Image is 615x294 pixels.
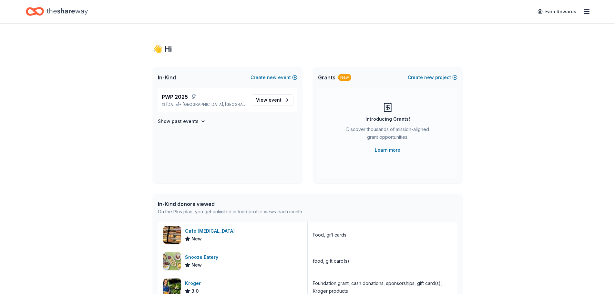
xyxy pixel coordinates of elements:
[183,102,246,107] span: [GEOGRAPHIC_DATA], [GEOGRAPHIC_DATA]
[408,74,457,81] button: Createnewproject
[158,117,206,125] button: Show past events
[185,253,221,261] div: Snooze Eatery
[318,74,335,81] span: Grants
[158,208,303,216] div: On the Plus plan, you get unlimited in-kind profile views each month.
[338,74,351,81] div: New
[375,146,400,154] a: Learn more
[158,74,176,81] span: In-Kind
[424,74,434,81] span: new
[163,252,181,270] img: Image for Snooze Eatery
[252,94,293,106] a: View event
[163,226,181,244] img: Image for Café Intermezzo
[26,4,88,19] a: Home
[267,74,277,81] span: new
[313,231,346,239] div: Food, gift cards
[162,102,247,107] p: [DATE] •
[269,97,282,103] span: event
[158,117,199,125] h4: Show past events
[162,93,188,101] span: PWP 2025
[185,227,237,235] div: Café [MEDICAL_DATA]
[153,44,463,54] div: 👋 Hi
[158,200,303,208] div: In-Kind donors viewed
[313,257,349,265] div: food, gift card(s)
[191,261,202,269] span: New
[344,126,432,144] div: Discover thousands of mission-aligned grant opportunities.
[251,74,297,81] button: Createnewevent
[256,96,282,104] span: View
[365,115,410,123] div: Introducing Grants!
[191,235,202,243] span: New
[534,6,580,17] a: Earn Rewards
[185,279,203,287] div: Kroger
